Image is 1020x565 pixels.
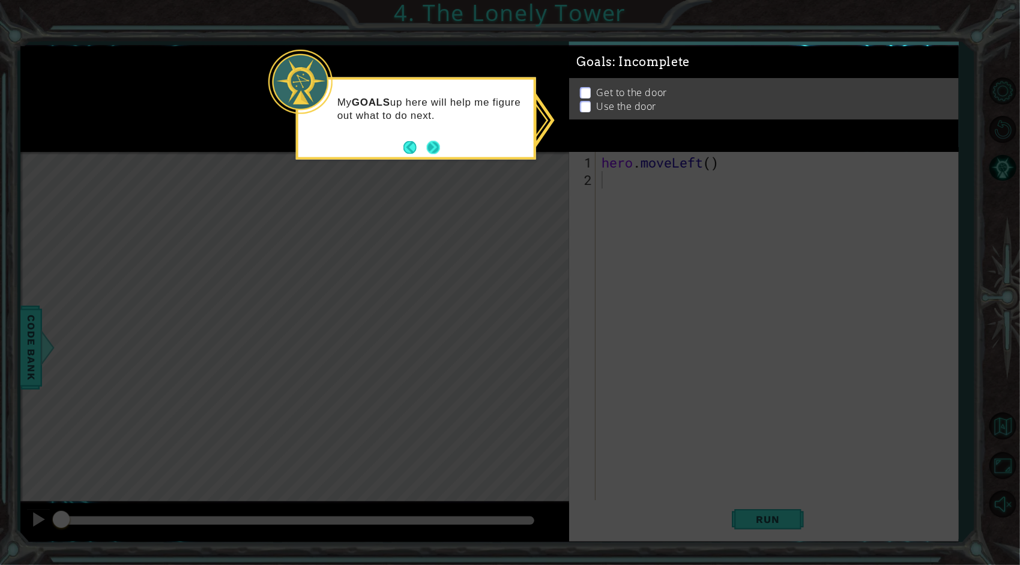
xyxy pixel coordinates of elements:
p: Get to the door [597,88,667,101]
button: Next [427,140,440,154]
p: My up here will help me figure out what to do next. [337,95,525,122]
p: Use the door [597,101,657,115]
span: Goals [577,56,690,71]
strong: GOALS [352,96,390,107]
span: : Incomplete [612,56,690,71]
button: Back [403,140,427,154]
